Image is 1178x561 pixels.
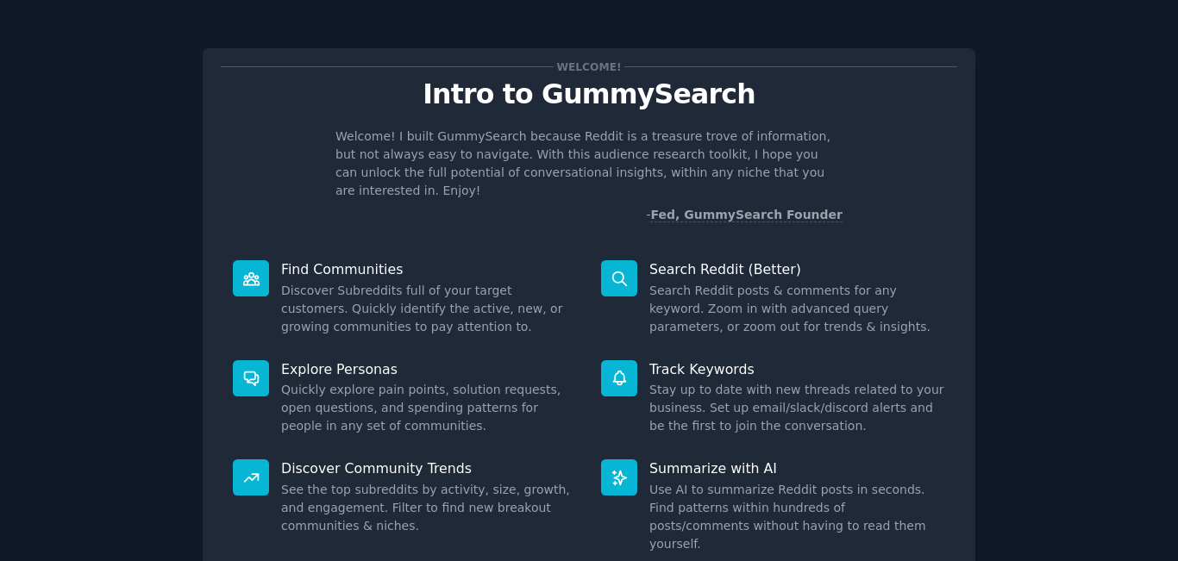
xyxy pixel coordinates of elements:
[281,260,577,278] p: Find Communities
[649,481,945,553] dd: Use AI to summarize Reddit posts in seconds. Find patterns within hundreds of posts/comments with...
[281,360,577,378] p: Explore Personas
[649,282,945,336] dd: Search Reddit posts & comments for any keyword. Zoom in with advanced query parameters, or zoom o...
[281,481,577,535] dd: See the top subreddits by activity, size, growth, and engagement. Filter to find new breakout com...
[335,128,843,200] p: Welcome! I built GummySearch because Reddit is a treasure trove of information, but not always ea...
[281,381,577,435] dd: Quickly explore pain points, solution requests, open questions, and spending patterns for people ...
[281,459,577,477] p: Discover Community Trends
[221,79,957,109] p: Intro to GummySearch
[649,260,945,278] p: Search Reddit (Better)
[650,208,843,222] a: Fed, GummySearch Founder
[646,206,843,224] div: -
[649,459,945,477] p: Summarize with AI
[281,282,577,336] dd: Discover Subreddits full of your target customers. Quickly identify the active, new, or growing c...
[649,381,945,435] dd: Stay up to date with new threads related to your business. Set up email/slack/discord alerts and ...
[649,360,945,378] p: Track Keywords
[554,58,624,76] span: Welcome!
